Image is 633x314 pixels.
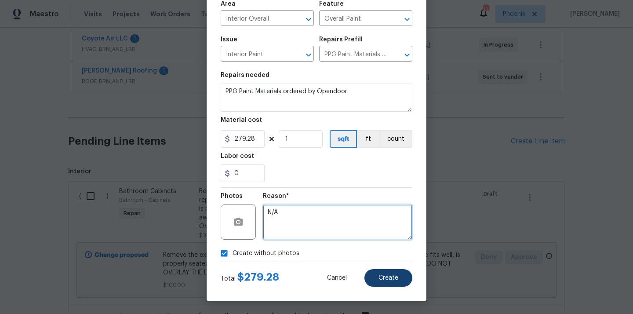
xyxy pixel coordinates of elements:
[378,275,398,281] span: Create
[221,72,269,78] h5: Repairs needed
[233,249,299,258] span: Create without photos
[221,153,254,159] h5: Labor cost
[221,37,237,43] h5: Issue
[401,49,413,61] button: Open
[221,117,262,123] h5: Material cost
[319,1,344,7] h5: Feature
[302,49,315,61] button: Open
[379,130,412,148] button: count
[263,193,289,199] h5: Reason*
[327,275,347,281] span: Cancel
[330,130,357,148] button: sqft
[319,37,363,43] h5: Repairs Prefill
[237,272,279,282] span: $ 279.28
[401,13,413,26] button: Open
[221,273,279,283] div: Total
[313,269,361,287] button: Cancel
[357,130,379,148] button: ft
[263,204,412,240] textarea: N/A
[302,13,315,26] button: Open
[364,269,412,287] button: Create
[221,1,236,7] h5: Area
[221,84,412,112] textarea: PPG Paint Materials ordered by Opendoor
[221,193,243,199] h5: Photos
